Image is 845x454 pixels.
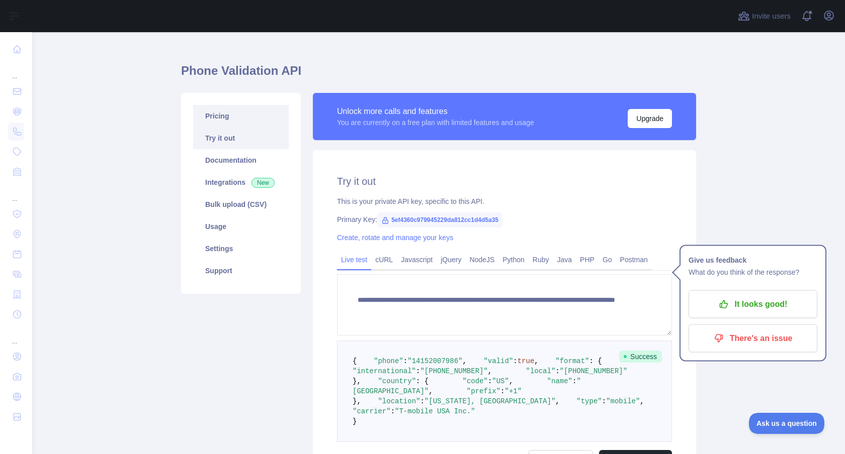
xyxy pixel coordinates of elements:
a: Create, rotate and manage your keys [337,234,453,242]
a: Support [193,260,289,282]
a: NodeJS [465,252,498,268]
span: Invite users [752,11,791,22]
a: Live test [337,252,371,268]
span: "carrier" [353,407,391,415]
h1: Phone Validation API [181,63,696,87]
span: 5ef4360c979945229da812cc1d4d5a35 [377,212,502,228]
span: : [391,407,395,415]
a: Bulk upload (CSV) [193,193,289,215]
span: : [602,397,606,405]
span: , [509,377,513,385]
div: Primary Key: [337,214,672,224]
div: This is your private API key, specific to this API. [337,196,672,206]
a: Postman [616,252,652,268]
div: ... [8,60,24,80]
a: PHP [576,252,599,268]
span: "phone" [374,357,403,365]
span: : [416,367,420,375]
a: Python [498,252,529,268]
span: , [429,387,433,395]
h1: Give us feedback [689,254,817,266]
a: Try it out [193,127,289,149]
span: : { [589,357,602,365]
span: "country" [378,377,416,385]
span: "[US_STATE], [GEOGRAPHIC_DATA]" [425,397,555,405]
a: Usage [193,215,289,238]
span: "mobile" [606,397,640,405]
span: "local" [526,367,555,375]
span: { [353,357,357,365]
a: Pricing [193,105,289,127]
span: : { [416,377,429,385]
span: "format" [555,357,589,365]
div: ... [8,325,24,346]
span: "prefix" [467,387,500,395]
span: , [488,367,492,375]
a: Java [553,252,576,268]
a: Ruby [529,252,553,268]
a: Go [599,252,616,268]
a: cURL [371,252,397,268]
a: Integrations New [193,171,289,193]
span: "location" [378,397,420,405]
span: : [513,357,517,365]
span: , [555,397,559,405]
span: true [518,357,535,365]
span: , [640,397,644,405]
span: , [534,357,538,365]
span: "name" [547,377,572,385]
span: Success [619,351,662,363]
span: "[PHONE_NUMBER]" [420,367,487,375]
a: Documentation [193,149,289,171]
span: : [500,387,504,395]
div: Unlock more calls and features [337,105,534,118]
span: : [488,377,492,385]
span: }, [353,397,361,405]
button: Upgrade [628,109,672,128]
span: : [420,397,424,405]
a: Javascript [397,252,437,268]
h2: Try it out [337,174,672,188]
iframe: Toggle Customer Support [749,413,825,434]
span: New [251,178,275,188]
span: } [353,417,357,425]
a: Settings [193,238,289,260]
div: ... [8,183,24,203]
span: "+1" [504,387,522,395]
button: Invite users [736,8,793,24]
span: "type" [576,397,602,405]
span: "valid" [483,357,513,365]
span: "[PHONE_NUMBER]" [560,367,627,375]
span: : [555,367,559,375]
span: "code" [462,377,487,385]
span: "14152007986" [407,357,462,365]
span: : [572,377,576,385]
span: : [403,357,407,365]
div: You are currently on a free plan with limited features and usage [337,118,534,128]
a: jQuery [437,252,465,268]
span: }, [353,377,361,385]
span: "international" [353,367,416,375]
span: "US" [492,377,509,385]
span: , [462,357,466,365]
p: What do you think of the response? [689,266,817,278]
span: "T-mobile USA Inc." [395,407,475,415]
